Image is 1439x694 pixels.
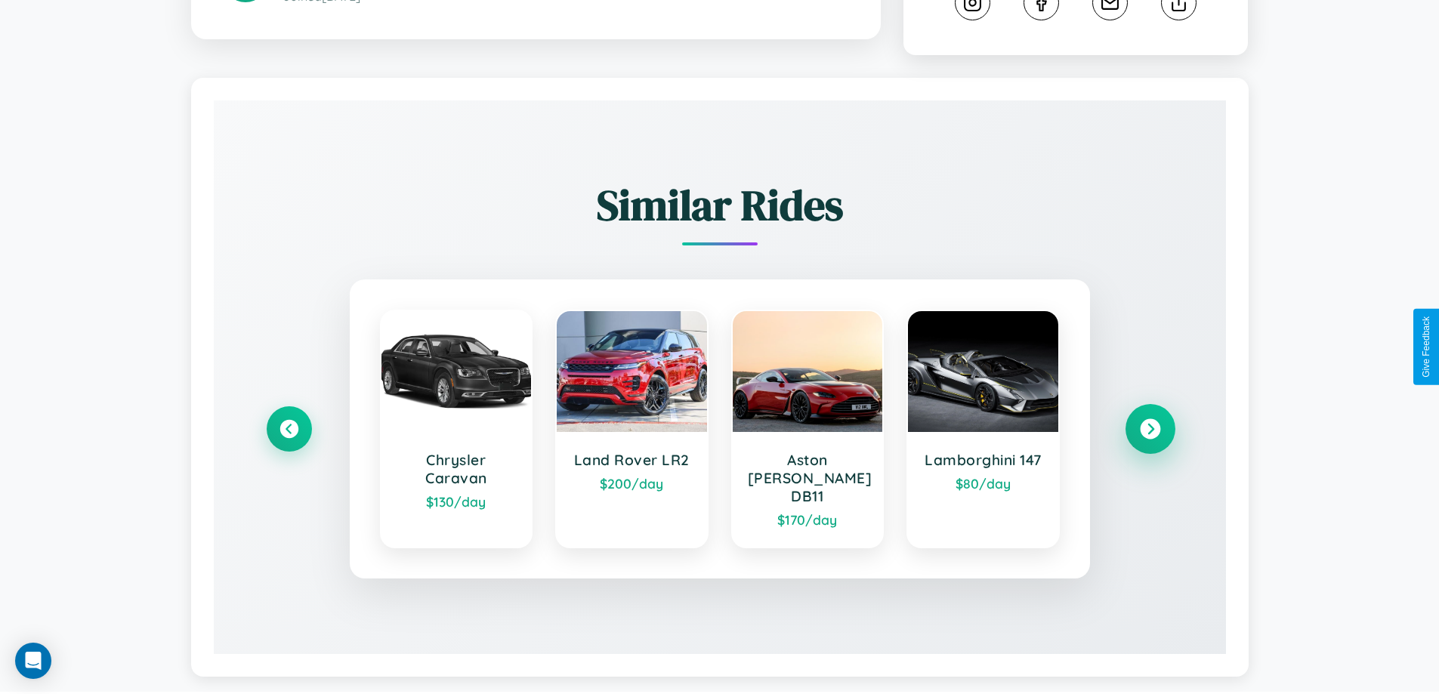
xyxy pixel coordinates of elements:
[731,310,885,548] a: Aston [PERSON_NAME] DB11$170/day
[397,493,517,510] div: $ 130 /day
[380,310,533,548] a: Chrysler Caravan$130/day
[923,475,1043,492] div: $ 80 /day
[748,511,868,528] div: $ 170 /day
[1421,316,1431,378] div: Give Feedback
[267,176,1173,234] h2: Similar Rides
[555,310,709,548] a: Land Rover LR2$200/day
[397,451,517,487] h3: Chrysler Caravan
[748,451,868,505] h3: Aston [PERSON_NAME] DB11
[15,643,51,679] div: Open Intercom Messenger
[906,310,1060,548] a: Lamborghini 147$80/day
[572,451,692,469] h3: Land Rover LR2
[923,451,1043,469] h3: Lamborghini 147
[572,475,692,492] div: $ 200 /day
